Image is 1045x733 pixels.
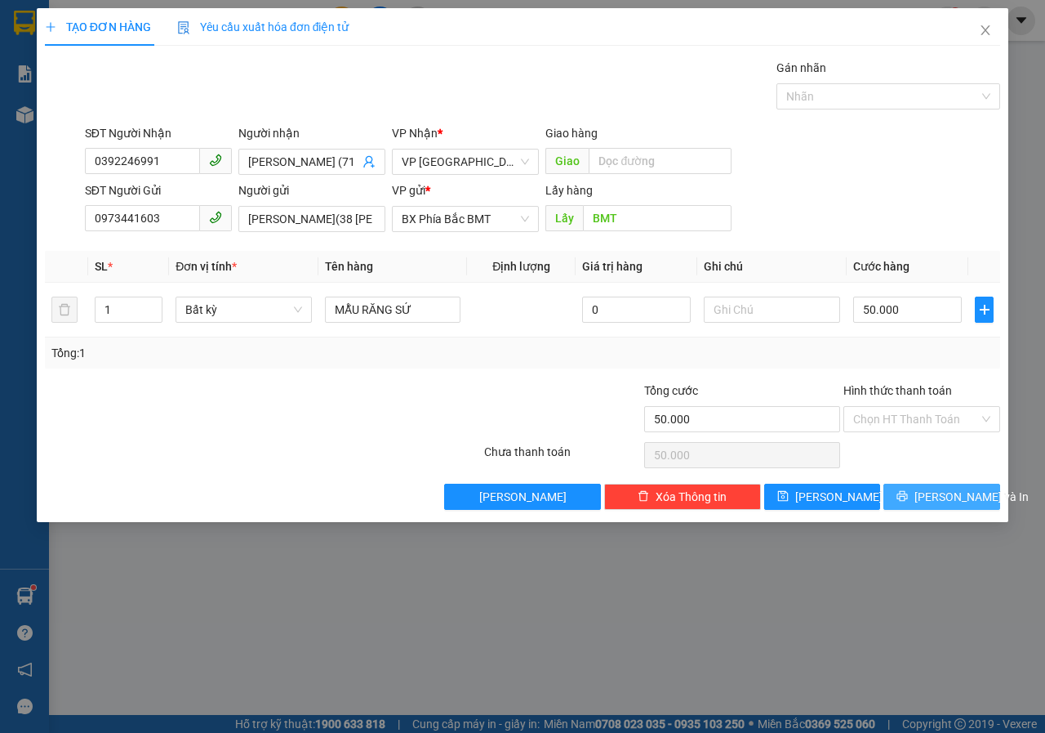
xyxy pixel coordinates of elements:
button: save[PERSON_NAME] [764,484,881,510]
input: Dọc đường [589,148,731,174]
div: 60.000 [153,105,323,128]
span: delete [638,490,649,503]
div: 0968889217 [156,73,322,96]
div: Tổng: 1 [51,344,405,362]
div: VP [GEOGRAPHIC_DATA] [156,14,322,53]
div: PHIÊU [156,53,322,73]
button: Close [963,8,1008,54]
span: Lấy [545,205,583,231]
input: VD: Bàn, Ghế [325,297,461,323]
div: SĐT Người Gửi [85,181,232,199]
span: Tổng cước [644,384,698,397]
span: TẠO ĐƠN HÀNG [45,20,151,34]
input: Dọc đường [583,205,731,231]
span: phone [209,211,222,224]
span: save [777,490,789,503]
label: Hình thức thanh toán [843,384,952,397]
span: Giao hàng [545,127,598,140]
span: Tên hàng [325,260,373,273]
div: BX Phía Bắc BMT [14,14,145,53]
span: Đơn vị tính [176,260,237,273]
span: [PERSON_NAME] [479,488,567,506]
div: Chưa thanh toán [482,443,643,472]
span: Giao [545,148,589,174]
span: Yêu cầu xuất hóa đơn điện tử [177,20,349,34]
input: 0 [582,297,691,323]
span: printer [896,490,908,503]
span: Giá trị hàng [582,260,643,273]
span: Gửi: [14,16,39,33]
span: BX Phía Bắc BMT [402,207,529,231]
span: user-add [362,155,376,168]
span: Lấy hàng [545,184,593,197]
span: SL [95,260,108,273]
input: Ghi Chú [704,297,840,323]
div: Người gửi [238,181,385,199]
button: delete [51,297,78,323]
div: Người nhận [238,124,385,142]
span: phone [209,154,222,167]
span: [PERSON_NAME] và In [914,488,1029,506]
span: VP Đà Lạt [402,150,529,174]
span: plus [45,21,56,33]
span: [PERSON_NAME] [795,488,883,506]
button: printer[PERSON_NAME] và In [883,484,1000,510]
span: CC : [153,110,176,127]
th: Ghi chú [697,251,847,283]
span: VP Nhận [392,127,438,140]
div: XE DV CHỞ RA [14,53,145,73]
span: plus [976,303,993,316]
span: Nhận: [156,16,195,33]
button: [PERSON_NAME] [444,484,601,510]
div: SĐT Người Nhận [85,124,232,142]
span: Định lượng [492,260,550,273]
button: plus [975,297,994,323]
label: Gán nhãn [776,61,826,74]
span: Cước hàng [853,260,909,273]
span: close [979,24,992,37]
button: deleteXóa Thông tin [604,484,761,510]
div: VP gửi [392,181,539,199]
span: Bất kỳ [185,297,302,322]
span: Xóa Thông tin [656,488,727,506]
img: icon [177,21,190,34]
